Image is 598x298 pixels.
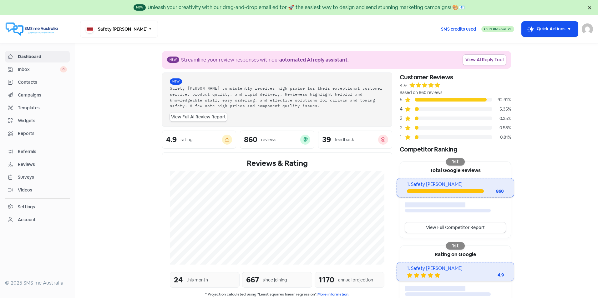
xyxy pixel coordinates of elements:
a: SMS credits used [436,25,481,32]
div: 1. Safety [PERSON_NAME] [407,265,504,272]
span: Sending Active [486,27,512,31]
div: 1 [400,133,405,141]
div: 0.58% [492,125,511,131]
span: Dashboard [18,53,67,60]
span: Templates [18,105,67,111]
span: New [167,57,179,63]
div: Customer Reviews [400,72,511,82]
div: 2 [400,124,405,132]
a: Sending Active [481,25,514,33]
span: Campaigns [18,92,67,98]
a: Inbox 0 [5,64,70,75]
div: this month [186,277,208,283]
a: 4.9rating [162,131,236,149]
div: Account [18,216,36,223]
a: Templates [5,102,70,114]
a: Referrals [5,146,70,157]
div: © 2025 SMS me Australia [5,279,70,287]
span: New [134,4,146,11]
div: 1st [446,158,465,166]
a: View Full Competitor Report [405,222,506,233]
button: Safety [PERSON_NAME] [80,21,158,37]
div: Total Google Reviews [400,162,511,178]
div: 1st [446,242,465,250]
div: 5 [400,96,405,103]
small: * Projection calculated using "Least squares linear regression". [170,291,384,297]
span: Inbox [18,66,60,73]
div: 4.9 [479,272,504,278]
div: 24 [174,274,183,286]
div: 5.35% [492,106,511,112]
a: Widgets [5,115,70,127]
div: 3 [400,115,405,122]
a: Settings [5,201,70,213]
span: Widgets [18,117,67,124]
div: Settings [18,204,35,210]
a: Dashboard [5,51,70,62]
div: Rating on Google [400,246,511,262]
div: Safety [PERSON_NAME] consistently receives high praise for their exceptional customer service, pr... [170,85,384,109]
div: 1. Safety [PERSON_NAME] [407,181,504,188]
div: 667 [246,274,259,286]
button: Quick Actions [522,22,578,37]
a: More information. [317,292,349,297]
span: Videos [18,187,67,193]
div: Streamline your review responses with our . [181,56,349,64]
span: 0 [60,66,67,72]
div: 92.91% [492,97,511,103]
a: Reports [5,128,70,139]
div: Unleash your creativity with our drag-and-drop email editor 🚀 the easiest way to design and send ... [148,4,465,11]
div: 39 [322,136,331,143]
span: Reviews [18,161,67,168]
span: Reports [18,130,67,137]
a: Campaigns [5,89,70,101]
a: Videos [5,184,70,196]
a: 39feedback [318,131,392,149]
div: 0.35% [492,115,511,122]
div: feedback [335,137,354,143]
div: 4.9 [166,136,177,143]
div: 860 [484,188,504,195]
span: Contacts [18,79,67,86]
a: Contacts [5,77,70,88]
div: 1170 [319,274,334,286]
img: User [582,23,593,35]
a: Account [5,214,70,226]
div: since joining [263,277,287,283]
span: Surveys [18,174,67,181]
div: 4 [400,105,405,113]
a: Reviews [5,159,70,170]
b: automated AI reply assistant [279,57,347,63]
div: reviews [261,137,276,143]
span: New [170,78,182,85]
a: Surveys [5,171,70,183]
a: View AI Reply Tool [463,55,506,65]
div: 0.81% [492,134,511,141]
div: annual projection [338,277,373,283]
div: 4.9 [400,82,407,89]
a: 860reviews [240,131,314,149]
div: 860 [244,136,257,143]
a: View Full AI Review Report [170,112,227,122]
div: rating [180,137,193,143]
div: Competitor Ranking [400,145,511,154]
div: Based on 860 reviews [400,89,511,96]
span: Referrals [18,148,67,155]
div: Reviews & Rating [170,158,384,169]
span: SMS credits used [441,26,476,32]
